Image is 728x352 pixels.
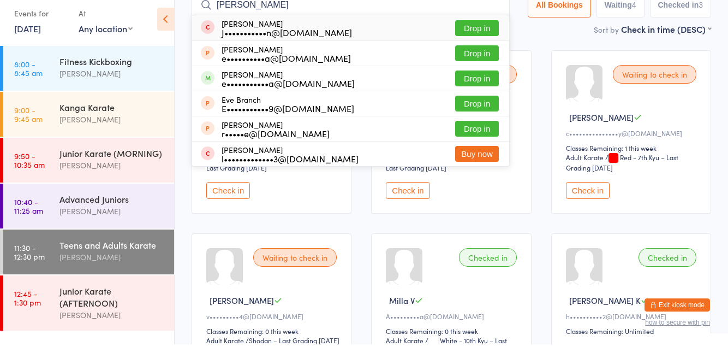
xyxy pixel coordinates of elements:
div: [PERSON_NAME] [59,167,165,179]
a: 9:50 -10:35 amJunior Karate (MORNING)[PERSON_NAME] [3,145,174,190]
div: Fitness Kickboxing [59,63,165,75]
div: Eve Branch [222,103,354,120]
button: Check in [566,190,610,207]
time: 10:40 - 11:25 am [14,205,43,222]
div: Junior Karate (MORNING) [59,155,165,167]
div: Waiting to check in [613,73,696,91]
div: r•••••e@[DOMAIN_NAME] [222,137,330,145]
div: [PERSON_NAME] [222,27,352,44]
div: J•••••••••••n@[DOMAIN_NAME] [222,36,352,44]
button: Buy now [455,154,499,169]
button: how to secure with pin [645,326,710,334]
div: h••••••••••2@[DOMAIN_NAME] [566,319,700,328]
time: 9:50 - 10:35 am [14,159,45,177]
div: Classes Remaining: 0 this week [386,334,520,343]
label: Sort by [594,32,619,43]
time: 12:45 - 1:30 pm [14,297,41,314]
button: Drop in [455,103,499,119]
span: / Red - 7th Kyu – Last Grading [DATE] [566,160,678,180]
a: 10:40 -11:25 amAdvanced Juniors[PERSON_NAME] [3,191,174,236]
a: 8:00 -8:45 amFitness Kickboxing[PERSON_NAME] [3,54,174,98]
div: [PERSON_NAME] [59,213,165,225]
div: [PERSON_NAME] [59,259,165,271]
button: Exit kiosk mode [645,306,710,319]
span: [PERSON_NAME] [210,302,274,314]
a: 11:30 -12:30 pmTeens and Adults Karate[PERSON_NAME] [3,237,174,282]
div: Checked in [459,256,517,274]
div: Classes Remaining: Unlimited [566,334,700,343]
div: e•••••••••••a@[DOMAIN_NAME] [222,86,355,95]
button: Drop in [455,78,499,94]
span: Milla V [389,302,415,314]
div: [PERSON_NAME] [222,52,351,70]
div: At [79,12,133,30]
a: 9:00 -9:45 amKanga Karate[PERSON_NAME] [3,99,174,144]
div: e••••••••••a@[DOMAIN_NAME] [222,61,351,70]
div: Any location [79,30,133,42]
button: Check in [386,190,429,207]
div: Classes Remaining: 0 this week [206,334,340,343]
button: Drop in [455,28,499,44]
time: 9:00 - 9:45 am [14,113,43,131]
div: 3 [699,8,703,17]
button: Drop in [455,128,499,144]
time: 8:00 - 8:45 am [14,67,43,85]
div: [PERSON_NAME] [59,121,165,133]
span: [PERSON_NAME] K [569,302,641,314]
div: Advanced Juniors [59,201,165,213]
div: A•••••••••a@[DOMAIN_NAME] [386,319,520,328]
time: 11:30 - 12:30 pm [14,251,45,268]
div: E•••••••••••9@[DOMAIN_NAME] [222,112,354,120]
div: Classes Remaining: 1 this week [566,151,700,160]
div: Junior Karate (AFTERNOON) [59,292,165,316]
div: Checked in [639,256,696,274]
div: v•••••••••4@[DOMAIN_NAME] [206,319,340,328]
div: [PERSON_NAME] [59,316,165,329]
div: [PERSON_NAME] [222,153,359,171]
div: [PERSON_NAME] [222,128,330,145]
div: c•••••••••••••••y@[DOMAIN_NAME] [566,136,700,145]
div: Teens and Adults Karate [59,247,165,259]
button: Drop in [455,53,499,69]
div: Adult Karate [566,160,604,169]
div: [PERSON_NAME] [222,78,355,95]
div: 4 [632,8,636,17]
span: [PERSON_NAME] [569,119,634,131]
div: Events for [14,12,68,30]
div: Check in time (DESC) [621,31,711,43]
div: Waiting to check in [253,256,337,274]
div: l•••••••••••••3@[DOMAIN_NAME] [222,162,359,171]
a: 12:45 -1:30 pmJunior Karate (AFTERNOON)[PERSON_NAME] [3,283,174,338]
div: Kanga Karate [59,109,165,121]
div: [PERSON_NAME] [59,75,165,87]
button: Check in [206,190,250,207]
a: [DATE] [14,30,41,42]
